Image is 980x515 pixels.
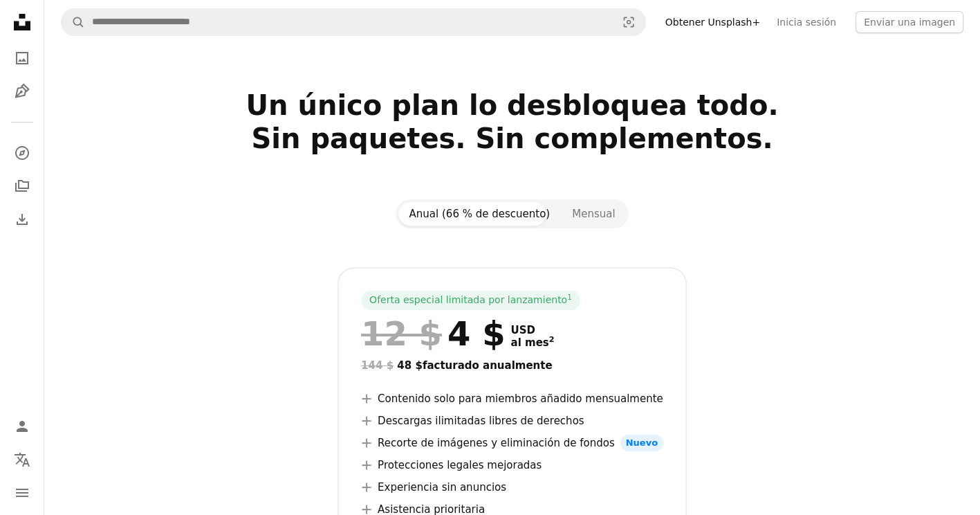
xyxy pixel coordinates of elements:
[398,202,562,226] button: Anual (66 % de descuento)
[510,324,554,336] span: USD
[361,359,394,372] span: 144 $
[8,139,36,167] a: Explorar
[620,435,663,451] span: Nuevo
[361,457,663,473] li: Protecciones legales mejoradas
[361,479,663,496] li: Experiencia sin anuncios
[8,172,36,200] a: Colecciones
[8,446,36,473] button: Idioma
[549,335,555,344] sup: 2
[361,316,442,352] span: 12 $
[67,89,958,188] h2: Un único plan lo desbloquea todo. Sin paquetes. Sin complementos.
[361,291,580,310] div: Oferta especial limitada por lanzamiento
[546,336,557,349] a: 2
[62,9,85,35] button: Buscar en Unsplash
[768,11,844,33] a: Inicia sesión
[561,202,626,226] button: Mensual
[361,435,663,451] li: Recorte de imágenes y eliminación de fondos
[612,9,645,35] button: Búsqueda visual
[564,293,575,307] a: 1
[8,206,36,233] a: Historial de descargas
[361,357,663,374] div: 48 $ facturado anualmente
[8,44,36,72] a: Fotos
[8,78,36,105] a: Ilustraciones
[361,316,505,352] div: 4 $
[510,336,554,349] span: al mes
[856,11,963,33] button: Enviar una imagen
[8,479,36,507] button: Menú
[361,413,663,429] li: Descargas ilimitadas libres de derechos
[8,8,36,39] a: Inicio — Unsplash
[361,390,663,407] li: Contenido solo para miembros añadido mensualmente
[8,413,36,440] a: Iniciar sesión / Registrarse
[567,293,572,301] sup: 1
[61,8,646,36] form: Encuentra imágenes en todo el sitio
[657,11,768,33] a: Obtener Unsplash+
